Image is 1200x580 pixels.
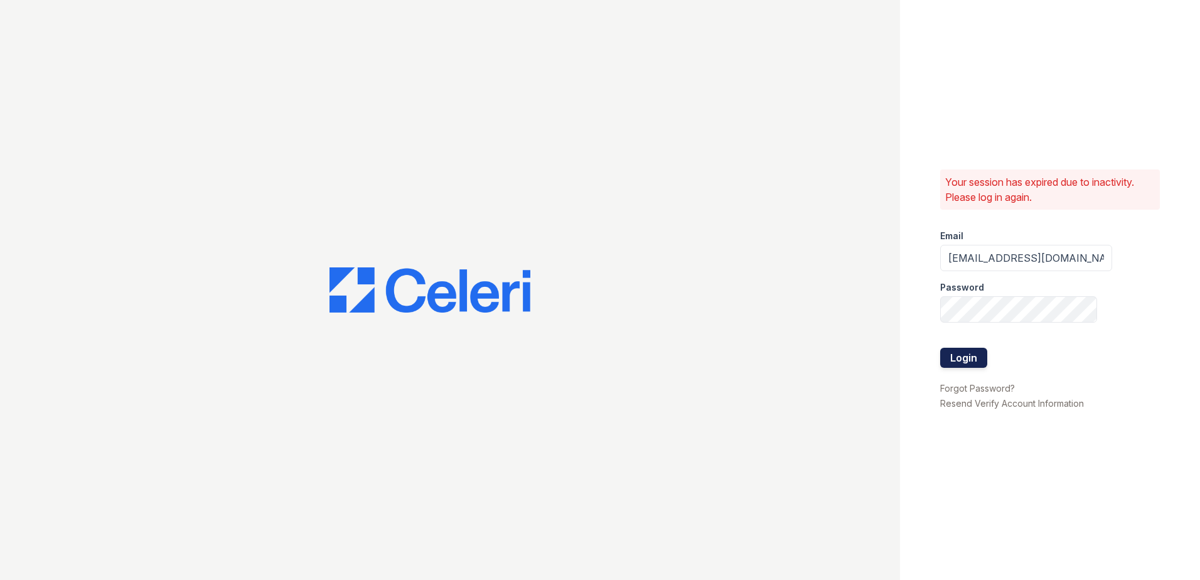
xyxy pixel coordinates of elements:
[940,383,1015,394] a: Forgot Password?
[945,175,1155,205] p: Your session has expired due to inactivity. Please log in again.
[940,230,963,242] label: Email
[940,398,1084,409] a: Resend Verify Account Information
[940,348,987,368] button: Login
[940,281,984,294] label: Password
[329,267,530,313] img: CE_Logo_Blue-a8612792a0a2168367f1c8372b55b34899dd931a85d93a1a3d3e32e68fde9ad4.png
